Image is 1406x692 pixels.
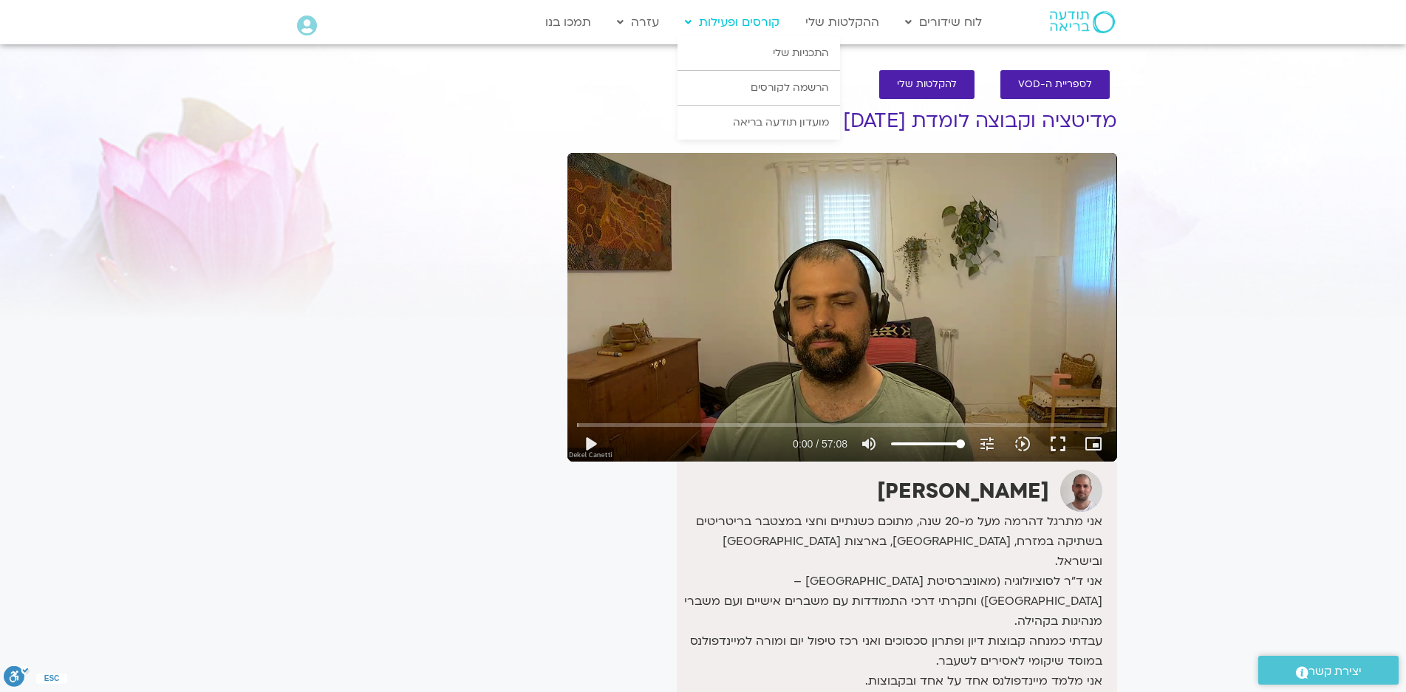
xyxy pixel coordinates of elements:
[1000,70,1110,99] a: לספריית ה-VOD
[610,8,666,36] a: עזרה
[678,8,787,36] a: קורסים ופעילות
[538,8,598,36] a: תמכו בנו
[879,70,975,99] a: להקלטות שלי
[1258,656,1399,685] a: יצירת קשר
[678,71,840,105] a: הרשמה לקורסים
[678,106,840,140] a: מועדון תודעה בריאה
[567,110,1117,132] h1: מדיטציה וקבוצה לומדת [DATE]
[1308,662,1362,682] span: יצירת קשר
[1018,79,1092,90] span: לספריית ה-VOD
[877,477,1049,505] strong: [PERSON_NAME]
[898,8,989,36] a: לוח שידורים
[1050,11,1115,33] img: תודעה בריאה
[798,8,887,36] a: ההקלטות שלי
[1060,470,1102,512] img: דקל קנטי
[897,79,957,90] span: להקלטות שלי
[678,36,840,70] a: התכניות שלי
